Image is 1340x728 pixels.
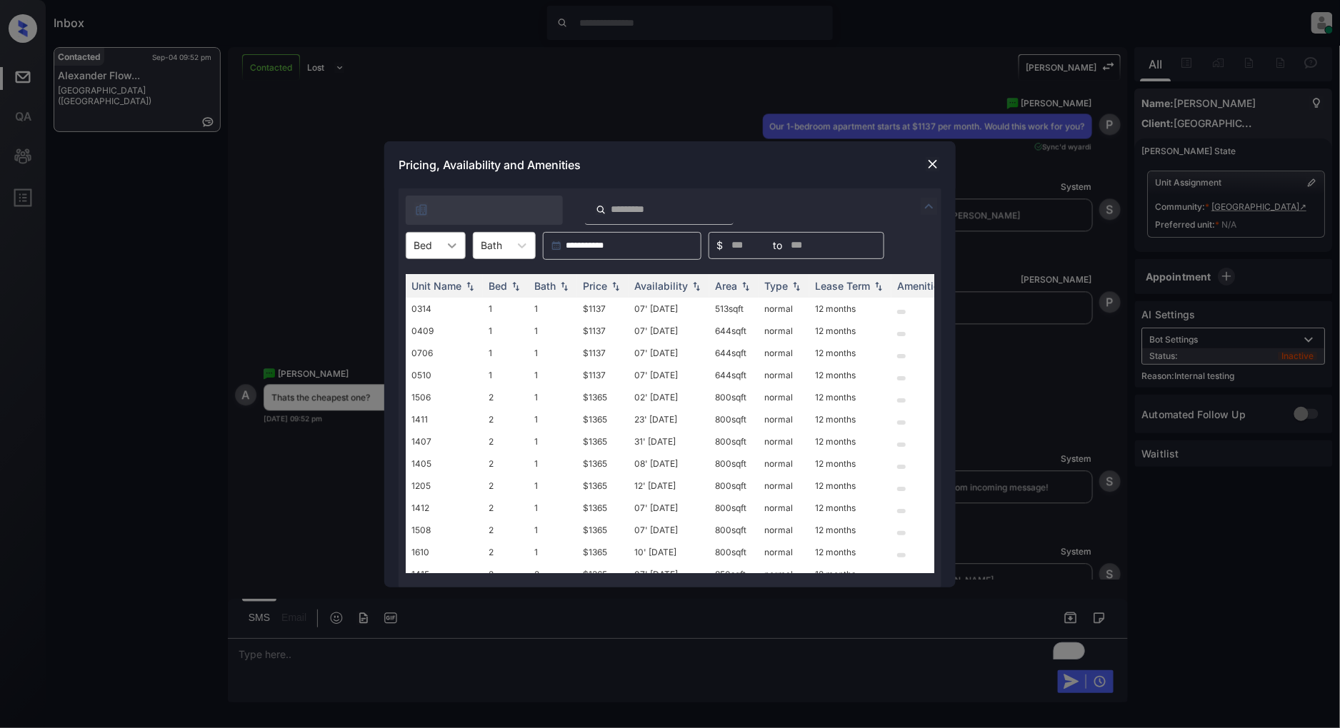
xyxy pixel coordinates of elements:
[871,280,886,290] img: sorting
[406,541,483,563] td: 1610
[483,519,529,541] td: 2
[897,280,945,292] div: Amenities
[577,563,629,585] td: $1365
[709,430,759,453] td: 800 sqft
[759,408,809,430] td: normal
[406,453,483,475] td: 1405
[529,320,577,342] td: 1
[384,141,956,188] div: Pricing, Availability and Amenities
[709,497,759,519] td: 800 sqft
[759,320,809,342] td: normal
[629,541,709,563] td: 10' [DATE]
[529,519,577,541] td: 1
[596,203,606,216] img: icon-zuma
[709,453,759,475] td: 800 sqft
[529,342,577,364] td: 1
[759,497,809,519] td: normal
[483,320,529,342] td: 1
[926,157,940,171] img: close
[534,280,556,292] div: Bath
[759,364,809,386] td: normal
[709,320,759,342] td: 644 sqft
[629,320,709,342] td: 07' [DATE]
[709,563,759,585] td: 850 sqft
[689,280,704,290] img: sorting
[759,430,809,453] td: normal
[709,475,759,497] td: 800 sqft
[406,320,483,342] td: 0409
[577,320,629,342] td: $1137
[709,408,759,430] td: 800 sqft
[609,280,623,290] img: sorting
[509,280,523,290] img: sorting
[789,280,804,290] img: sorting
[809,497,891,519] td: 12 months
[764,280,788,292] div: Type
[809,453,891,475] td: 12 months
[809,320,891,342] td: 12 months
[709,364,759,386] td: 644 sqft
[759,386,809,408] td: normal
[709,342,759,364] td: 644 sqft
[809,519,891,541] td: 12 months
[529,453,577,475] td: 1
[529,386,577,408] td: 1
[406,563,483,585] td: 1415
[629,298,709,320] td: 07' [DATE]
[483,408,529,430] td: 2
[529,298,577,320] td: 1
[411,280,461,292] div: Unit Name
[629,475,709,497] td: 12' [DATE]
[629,453,709,475] td: 08' [DATE]
[406,364,483,386] td: 0510
[629,563,709,585] td: 07' [DATE]
[529,430,577,453] td: 1
[809,386,891,408] td: 12 months
[759,519,809,541] td: normal
[406,519,483,541] td: 1508
[629,408,709,430] td: 23' [DATE]
[809,298,891,320] td: 12 months
[809,342,891,364] td: 12 months
[529,475,577,497] td: 1
[406,475,483,497] td: 1205
[406,386,483,408] td: 1506
[406,430,483,453] td: 1407
[809,408,891,430] td: 12 months
[483,386,529,408] td: 2
[634,280,688,292] div: Availability
[557,280,571,290] img: sorting
[709,541,759,563] td: 800 sqft
[483,497,529,519] td: 2
[483,453,529,475] td: 2
[483,430,529,453] td: 2
[577,342,629,364] td: $1137
[463,280,477,290] img: sorting
[716,238,723,253] span: $
[577,497,629,519] td: $1365
[577,541,629,563] td: $1365
[406,497,483,519] td: 1412
[577,386,629,408] td: $1365
[529,541,577,563] td: 1
[483,298,529,320] td: 1
[759,475,809,497] td: normal
[759,453,809,475] td: normal
[483,563,529,585] td: 2
[483,364,529,386] td: 1
[577,430,629,453] td: $1365
[577,408,629,430] td: $1365
[529,497,577,519] td: 1
[629,430,709,453] td: 31' [DATE]
[809,563,891,585] td: 12 months
[483,475,529,497] td: 2
[577,453,629,475] td: $1365
[773,238,782,253] span: to
[406,342,483,364] td: 0706
[629,386,709,408] td: 02' [DATE]
[759,342,809,364] td: normal
[709,298,759,320] td: 513 sqft
[809,364,891,386] td: 12 months
[809,541,891,563] td: 12 months
[577,298,629,320] td: $1137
